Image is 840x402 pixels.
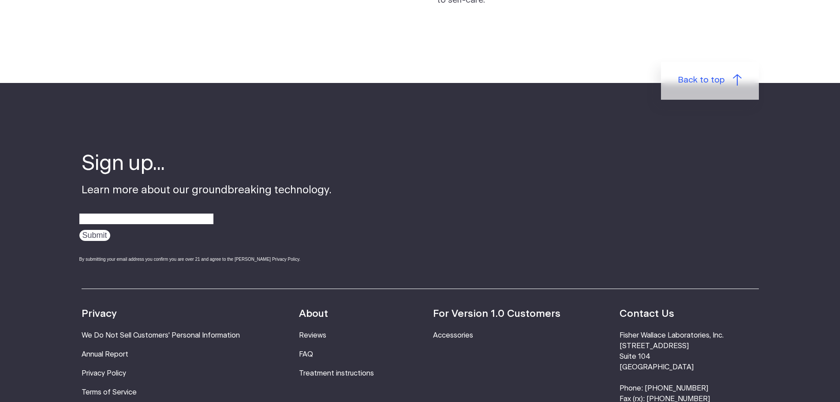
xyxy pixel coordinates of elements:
a: We Do Not Sell Customers' Personal Information [82,332,240,339]
strong: For Version 1.0 Customers [433,309,560,319]
a: FAQ [299,351,313,358]
strong: Contact Us [620,309,674,319]
input: Submit [79,230,110,241]
h4: Sign up... [82,150,332,178]
strong: About [299,309,328,319]
a: Reviews [299,332,326,339]
strong: Privacy [82,309,117,319]
a: Accessories [433,332,473,339]
a: Back to top [661,62,759,100]
a: Terms of Service [82,389,137,396]
div: Learn more about our groundbreaking technology. [82,150,332,271]
a: Privacy Policy [82,370,126,377]
a: Treatment instructions [299,370,374,377]
a: Annual Report [82,351,128,358]
div: By submitting your email address you confirm you are over 21 and agree to the [PERSON_NAME] Priva... [79,256,332,263]
span: Back to top [678,74,724,87]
